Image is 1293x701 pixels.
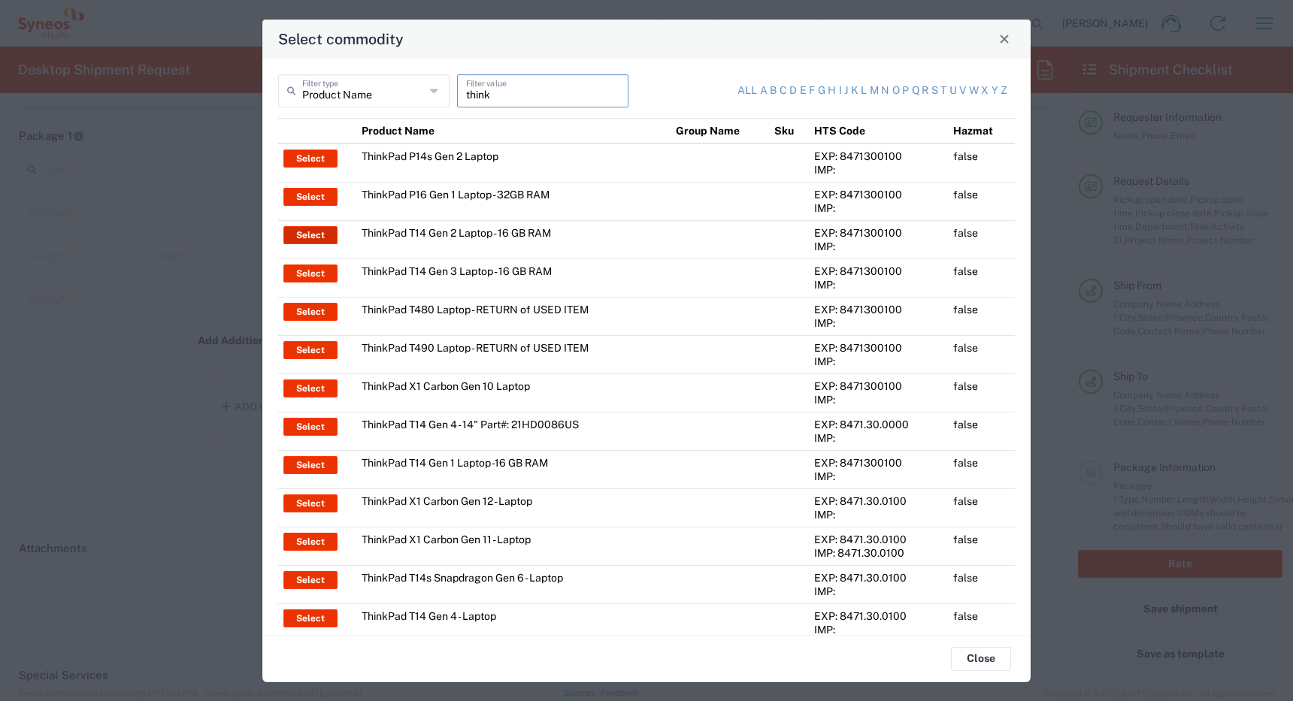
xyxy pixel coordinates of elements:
[809,118,948,144] th: HTS Code
[356,603,671,642] td: ThinkPad T14 Gen 4 - Laptop
[818,83,825,98] a: g
[356,527,671,565] td: ThinkPad X1 Carbon Gen 11 - Laptop
[814,355,943,368] div: IMP:
[356,220,671,258] td: ThinkPad T14 Gen 2 Laptop - 16 GB RAM
[981,83,989,98] a: x
[356,565,671,603] td: ThinkPad T14s Snapdragon Gen 6 - Laptop
[814,379,943,393] div: EXP: 8471300100
[948,118,1015,144] th: Hazmat
[283,226,338,244] button: Select
[814,163,943,177] div: IMP:
[948,412,1015,450] td: false
[969,83,979,98] a: w
[814,431,943,445] div: IMP:
[948,335,1015,373] td: false
[356,182,671,220] td: ThinkPad P16 Gen 1 Laptop - 32GB RAM
[814,533,943,546] div: EXP: 8471.30.0100
[948,488,1015,527] td: false
[940,83,946,98] a: t
[356,118,671,144] th: Product Name
[892,83,900,98] a: o
[737,83,757,98] a: All
[283,494,338,512] button: Select
[814,456,943,470] div: EXP: 8471300100
[356,412,671,450] td: ThinkPad T14 Gen 4 - 14" Part#: 21HD0086US
[780,83,787,98] a: c
[814,316,943,330] div: IMP:
[283,571,338,589] button: Select
[283,188,338,206] button: Select
[278,118,1015,642] table: Select commodity
[283,150,338,168] button: Select
[356,297,671,335] td: ThinkPad T480 Laptop - RETURN of USED ITEM
[814,609,943,623] div: EXP: 8471.30.0100
[814,470,943,483] div: IMP:
[283,264,338,283] button: Select
[814,585,943,598] div: IMP:
[994,29,1015,50] button: Close
[861,83,867,98] a: l
[814,303,943,316] div: EXP: 8471300100
[770,83,777,98] a: b
[814,188,943,201] div: EXP: 8471300100
[814,226,943,240] div: EXP: 8471300100
[948,527,1015,565] td: false
[283,303,338,321] button: Select
[948,373,1015,412] td: false
[769,118,809,144] th: Sku
[283,341,338,359] button: Select
[283,609,338,627] button: Select
[881,83,889,98] a: n
[948,182,1015,220] td: false
[948,220,1015,258] td: false
[356,258,671,297] td: ThinkPad T14 Gen 3 Laptop - 16 GB RAM
[814,623,943,636] div: IMP:
[356,488,671,527] td: ThinkPad X1 Carbon Gen 12 - Laptop
[922,83,928,98] a: r
[356,450,671,488] td: ThinkPad T14 Gen 1 Laptop -16 GB RAM
[814,201,943,215] div: IMP:
[356,335,671,373] td: ThinkPad T490 Laptop - RETURN of USED ITEM
[671,118,769,144] th: Group Name
[851,83,858,98] a: k
[814,546,943,560] div: IMP: 8471.30.0100
[814,418,943,431] div: EXP: 8471.30.0000
[814,278,943,292] div: IMP:
[948,144,1015,183] td: false
[948,450,1015,488] td: false
[356,373,671,412] td: ThinkPad X1 Carbon Gen 10 Laptop
[912,83,919,98] a: q
[814,571,943,585] div: EXP: 8471.30.0100
[814,150,943,163] div: EXP: 8471300100
[828,83,836,98] a: h
[283,533,338,551] button: Select
[814,341,943,355] div: EXP: 8471300100
[814,264,943,278] div: EXP: 8471300100
[844,83,848,98] a: j
[809,83,815,98] a: f
[283,456,338,474] button: Select
[948,297,1015,335] td: false
[278,28,404,50] h4: Select commodity
[800,83,807,98] a: e
[814,508,943,521] div: IMP:
[760,83,768,98] a: a
[992,83,998,98] a: y
[948,603,1015,642] td: false
[948,565,1015,603] td: false
[959,83,966,98] a: v
[283,379,338,397] button: Select
[814,240,943,253] div: IMP:
[814,393,943,406] div: IMP:
[902,83,909,98] a: p
[949,83,957,98] a: u
[814,494,943,508] div: EXP: 8471.30.0100
[283,418,338,436] button: Select
[1001,83,1007,98] a: z
[839,83,842,98] a: i
[931,83,938,98] a: s
[789,83,797,98] a: d
[951,647,1011,671] button: Close
[948,258,1015,297] td: false
[870,83,879,98] a: m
